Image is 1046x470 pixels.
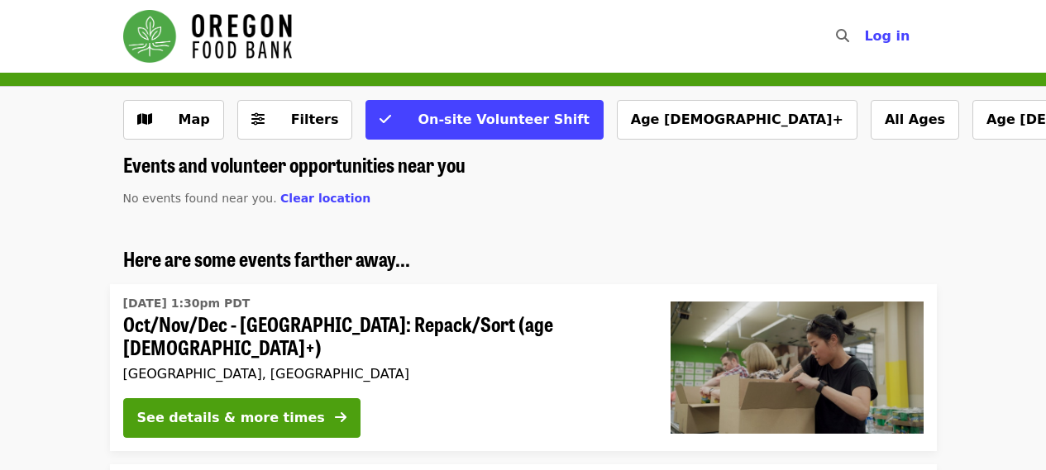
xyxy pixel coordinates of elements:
[123,398,361,438] button: See details & more times
[110,284,937,452] a: See details for "Oct/Nov/Dec - Portland: Repack/Sort (age 8+)"
[871,100,959,140] button: All Ages
[123,312,644,360] span: Oct/Nov/Dec - [GEOGRAPHIC_DATA]: Repack/Sort (age [DEMOGRAPHIC_DATA]+)
[251,112,265,127] i: sliders-h icon
[123,150,466,178] span: Events and volunteer opportunities near you
[851,20,923,53] button: Log in
[859,17,872,56] input: Search
[291,112,339,127] span: Filters
[280,190,370,207] button: Clear location
[137,112,152,127] i: map icon
[123,244,410,273] span: Here are some events farther away...
[123,366,644,382] div: [GEOGRAPHIC_DATA], [GEOGRAPHIC_DATA]
[836,28,849,44] i: search icon
[137,408,325,428] div: See details & more times
[335,410,346,425] i: arrow-right icon
[123,192,277,205] span: No events found near you.
[123,295,251,312] time: [DATE] 1:30pm PDT
[864,28,910,44] span: Log in
[365,100,603,140] button: On-site Volunteer Shift
[617,100,857,140] button: Age [DEMOGRAPHIC_DATA]+
[380,112,391,127] i: check icon
[280,192,370,205] span: Clear location
[123,100,224,140] button: Show map view
[237,100,353,140] button: Filters (0 selected)
[418,112,589,127] span: On-site Volunteer Shift
[123,10,292,63] img: Oregon Food Bank - Home
[179,112,210,127] span: Map
[671,301,924,434] img: Oct/Nov/Dec - Portland: Repack/Sort (age 8+) organized by Oregon Food Bank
